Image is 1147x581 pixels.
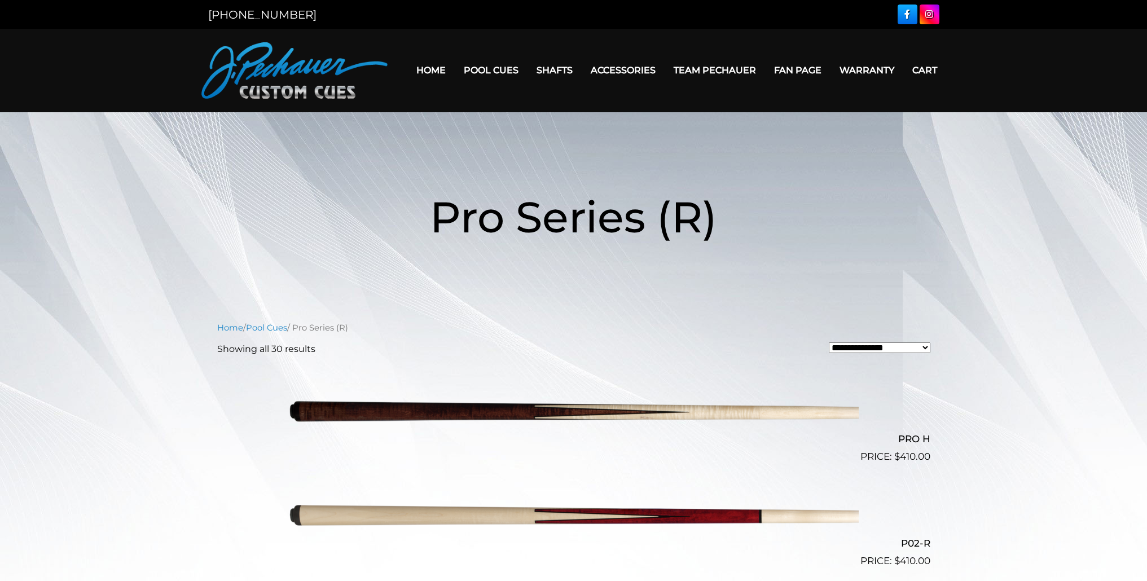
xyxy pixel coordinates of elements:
a: Shafts [528,56,582,85]
a: Team Pechauer [665,56,765,85]
a: Fan Page [765,56,830,85]
a: Pool Cues [455,56,528,85]
a: PRO H $410.00 [217,365,930,464]
a: Cart [903,56,946,85]
a: Pool Cues [246,323,287,333]
a: [PHONE_NUMBER] [208,8,317,21]
h2: PRO H [217,429,930,450]
h2: P02-R [217,532,930,553]
span: $ [894,555,900,566]
a: Accessories [582,56,665,85]
img: Pechauer Custom Cues [201,42,388,99]
bdi: 410.00 [894,555,930,566]
span: $ [894,451,900,462]
span: Pro Series (R) [430,191,717,243]
p: Showing all 30 results [217,342,315,356]
img: PRO H [289,365,859,460]
bdi: 410.00 [894,451,930,462]
select: Shop order [829,342,930,353]
a: P02-R $410.00 [217,469,930,568]
a: Home [407,56,455,85]
img: P02-R [289,469,859,564]
a: Home [217,323,243,333]
a: Warranty [830,56,903,85]
nav: Breadcrumb [217,322,930,334]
